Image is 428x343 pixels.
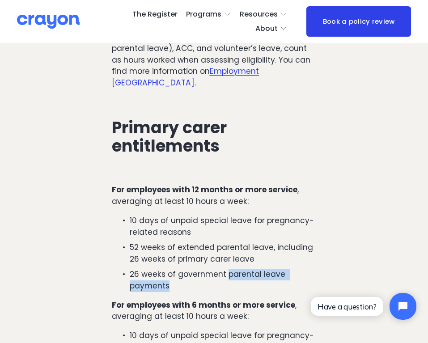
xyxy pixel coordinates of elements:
img: Crayon [17,14,80,30]
p: Note: Certain absences, such as paid leave, unpaid leave with the employer’s agreement (except pa... [112,20,317,89]
a: Employment [GEOGRAPHIC_DATA] [112,66,259,88]
a: Book a policy review [306,6,411,37]
h2: Primary carer entitlements [112,119,317,155]
p: 52 weeks of extended parental leave, including 26 weeks of primary carer leave [130,242,317,265]
span: About [255,22,278,35]
a: folder dropdown [255,21,288,36]
iframe: Tidio Chat [303,285,424,327]
a: folder dropdown [240,7,288,21]
p: , averaging at least 10 hours a week: [112,300,317,322]
a: folder dropdown [186,7,231,21]
span: Resources [240,8,278,21]
strong: For employees with 6 months or more service [112,300,295,310]
p: 26 weeks of government parental leave payments [130,269,317,292]
span: Programs [186,8,221,21]
strong: For employees with 12 months or more service [112,184,297,195]
p: 10 days of unpaid special leave for pregnancy-related reasons [130,215,317,238]
a: The Register [132,7,178,21]
p: , averaging at least 10 hours a week: [112,184,317,207]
